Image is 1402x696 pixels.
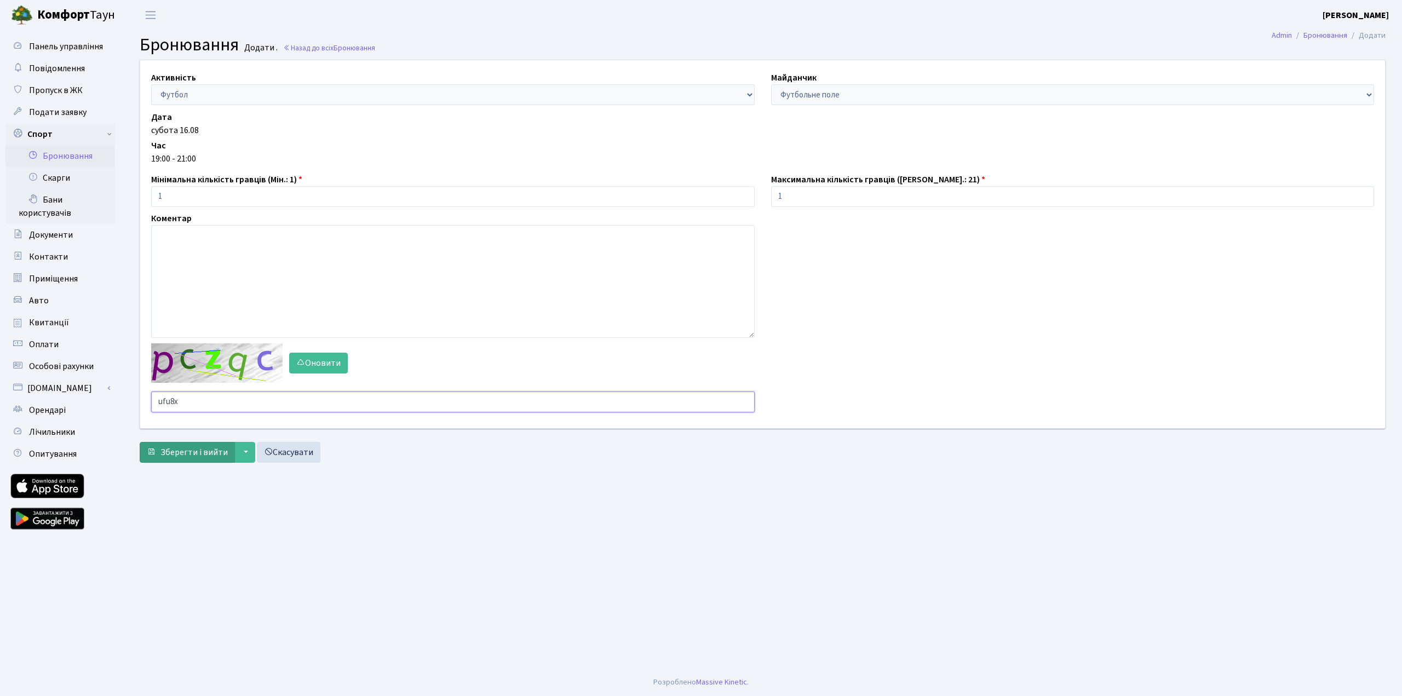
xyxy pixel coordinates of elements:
[11,4,33,26] img: logo.png
[5,79,115,101] a: Пропуск в ЖК
[771,173,985,186] label: Максимальна кількість гравців ([PERSON_NAME].: 21)
[5,246,115,268] a: Контакти
[5,145,115,167] a: Бронювання
[1255,24,1402,47] nav: breadcrumb
[334,43,375,53] span: Бронювання
[37,6,115,25] span: Таун
[29,360,94,372] span: Особові рахунки
[29,404,66,416] span: Орендарі
[151,111,172,124] label: Дата
[29,273,78,285] span: Приміщення
[151,124,1374,137] div: субота 16.08
[151,152,1374,165] div: 19:00 - 21:00
[1303,30,1347,41] a: Бронювання
[5,443,115,465] a: Опитування
[5,377,115,399] a: [DOMAIN_NAME]
[5,123,115,145] a: Спорт
[696,676,747,688] a: Massive Kinetic
[242,43,278,53] small: Додати .
[5,189,115,224] a: Бани користувачів
[5,421,115,443] a: Лічильники
[5,101,115,123] a: Подати заявку
[5,333,115,355] a: Оплати
[1323,9,1389,22] a: [PERSON_NAME]
[653,676,749,688] div: Розроблено .
[29,41,103,53] span: Панель управління
[1272,30,1292,41] a: Admin
[151,212,192,225] label: Коментар
[29,106,87,118] span: Подати заявку
[29,448,77,460] span: Опитування
[5,167,115,189] a: Скарги
[5,312,115,333] a: Квитанції
[151,71,196,84] label: Активність
[257,442,320,463] a: Скасувати
[140,32,239,57] span: Бронювання
[29,251,68,263] span: Контакти
[29,317,69,329] span: Квитанції
[151,343,283,383] img: default
[29,84,83,96] span: Пропуск в ЖК
[37,6,90,24] b: Комфорт
[137,6,164,24] button: Переключити навігацію
[1323,9,1389,21] b: [PERSON_NAME]
[5,399,115,421] a: Орендарі
[5,355,115,377] a: Особові рахунки
[1347,30,1386,42] li: Додати
[771,71,817,84] label: Майданчик
[289,353,348,373] button: Оновити
[140,442,235,463] button: Зберегти і вийти
[5,57,115,79] a: Повідомлення
[151,392,755,412] input: Введіть текст із зображення
[29,426,75,438] span: Лічильники
[5,268,115,290] a: Приміщення
[5,224,115,246] a: Документи
[151,139,166,152] label: Час
[283,43,375,53] a: Назад до всіхБронювання
[5,36,115,57] a: Панель управління
[5,290,115,312] a: Авто
[29,295,49,307] span: Авто
[29,62,85,74] span: Повідомлення
[160,446,228,458] span: Зберегти і вийти
[151,173,302,186] label: Мінімальна кількість гравців (Мін.: 1)
[29,338,59,350] span: Оплати
[29,229,73,241] span: Документи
